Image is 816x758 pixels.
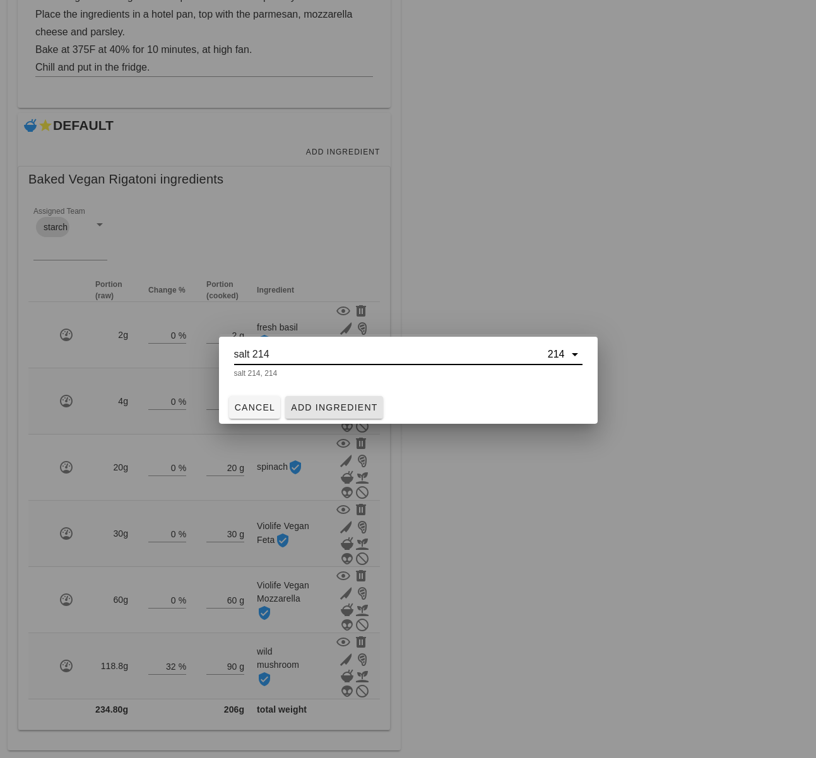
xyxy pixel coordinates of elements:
[545,348,565,361] div: 214
[234,402,276,412] span: Cancel
[285,396,383,419] button: Add Ingredient
[290,402,378,412] span: Add Ingredient
[234,370,582,377] div: salt 214, 214
[229,396,281,419] button: Cancel
[234,344,545,364] input: Enter an ingredient to search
